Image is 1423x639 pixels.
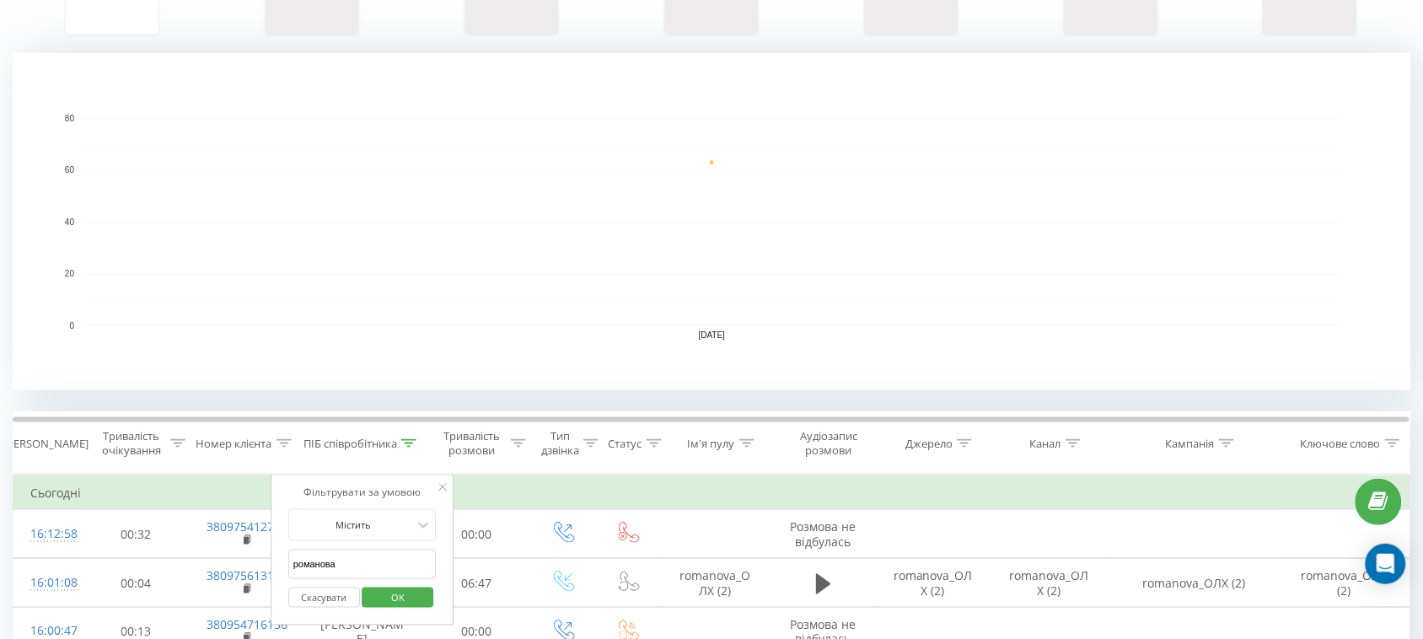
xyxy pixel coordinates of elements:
div: Тип дзвінка [541,429,579,458]
a: 380954716156 [207,616,287,632]
span: Розмова не відбулась [791,518,856,550]
td: romanova_ОЛХ (2) [1281,559,1410,608]
div: Фільтрувати за умовою [288,484,437,501]
text: 20 [65,270,75,279]
td: romanova_ОЛХ (2) [991,559,1108,608]
td: 00:04 [82,559,190,608]
span: OK [374,584,422,610]
div: Канал [1030,437,1061,451]
td: romanova_ОЛХ (2) [1108,559,1281,608]
div: ПІБ співробітника [303,437,397,451]
div: Джерело [905,437,953,451]
td: 00:32 [82,510,190,559]
button: Скасувати [288,588,360,609]
a: 380975613162 [207,567,287,583]
td: 00:00 [422,510,530,559]
div: Ключове слово [1301,437,1381,451]
text: 60 [65,166,75,175]
td: Сьогодні [13,476,1410,510]
div: Аудіозапис розмови [787,429,871,458]
text: [DATE] [699,331,726,341]
div: Номер клієнта [196,437,272,451]
a: 380975412757 [207,518,287,534]
td: 06:47 [422,559,530,608]
div: Тривалість розмови [438,429,507,458]
div: Open Intercom Messenger [1366,544,1406,584]
div: Ім'я пулу [688,437,735,451]
div: 16:01:08 [30,567,65,599]
svg: A chart. [13,53,1411,390]
div: [PERSON_NAME] [3,437,89,451]
div: Тривалість очікування [97,429,166,458]
text: 0 [69,321,74,330]
td: romanova_ОЛХ (2) [659,559,771,608]
div: Кампанія [1166,437,1215,451]
text: 80 [65,114,75,123]
td: romanova_ОЛХ (2) [875,559,991,608]
div: 16:12:58 [30,518,65,550]
button: OK [362,588,434,609]
input: Введіть значення [288,550,437,579]
div: Статус [609,437,642,451]
text: 40 [65,217,75,227]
